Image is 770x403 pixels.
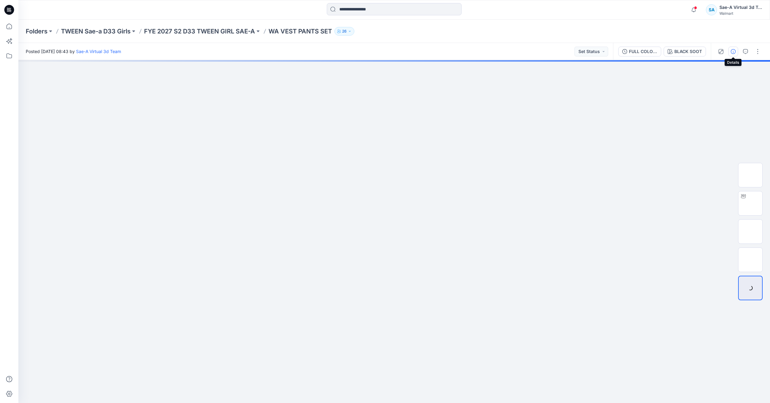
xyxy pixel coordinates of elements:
button: FULL COLORWAYS [618,47,661,56]
button: Details [728,47,738,56]
a: FYE 2027 S2 D33 TWEEN GIRL SAE-A [144,27,255,36]
div: BLACK SOOT [674,48,702,55]
button: BLACK SOOT [664,47,706,56]
div: SA [706,4,717,15]
p: WA VEST PANTS SET [269,27,332,36]
span: Posted [DATE] 08:43 by [26,48,121,55]
div: FULL COLORWAYS [629,48,657,55]
div: Sae-A Virtual 3d Team [719,4,762,11]
p: 26 [342,28,347,35]
a: TWEEN Sae-a D33 Girls [61,27,131,36]
a: Folders [26,27,48,36]
button: 26 [334,27,354,36]
a: Sae-A Virtual 3d Team [76,49,121,54]
div: Walmart [719,11,762,16]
